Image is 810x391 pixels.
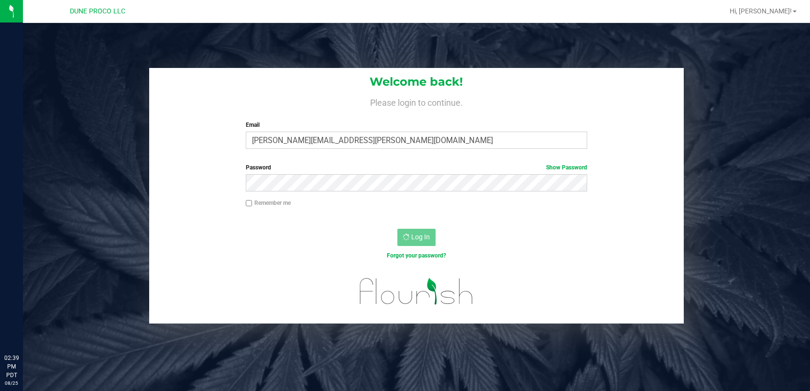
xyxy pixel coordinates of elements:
[397,229,436,246] button: Log In
[350,270,483,313] img: flourish_logo.svg
[246,199,291,207] label: Remember me
[149,76,683,88] h1: Welcome back!
[730,7,792,15] span: Hi, [PERSON_NAME]!
[246,200,252,207] input: Remember me
[70,7,125,15] span: DUNE PROCO LLC
[149,96,683,107] h4: Please login to continue.
[387,252,446,259] a: Forgot your password?
[4,380,19,387] p: 08/25
[411,233,430,241] span: Log In
[4,354,19,380] p: 02:39 PM PDT
[546,164,587,171] a: Show Password
[246,121,588,129] label: Email
[246,164,271,171] span: Password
